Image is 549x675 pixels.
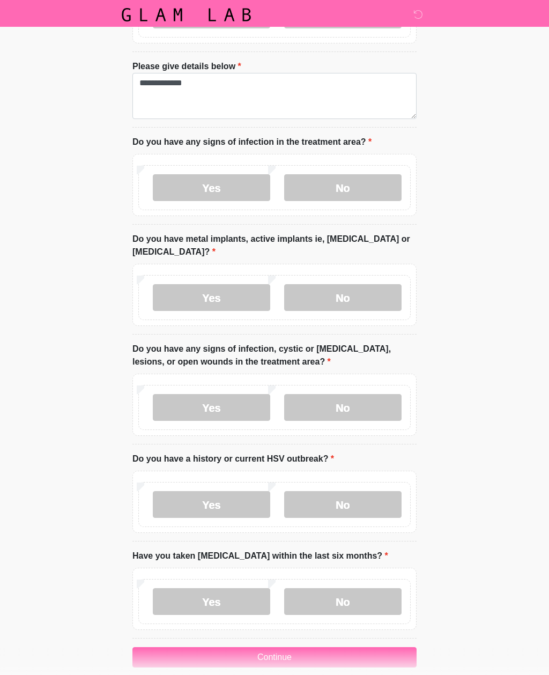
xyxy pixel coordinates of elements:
button: Continue [132,647,417,667]
label: Please give details below [132,60,241,73]
label: Yes [153,491,270,518]
label: Yes [153,174,270,201]
label: No [284,394,402,421]
label: No [284,491,402,518]
label: Do you have metal implants, active implants ie, [MEDICAL_DATA] or [MEDICAL_DATA]? [132,233,417,258]
label: Yes [153,284,270,311]
label: Do you have any signs of infection in the treatment area? [132,136,372,149]
label: Do you have a history or current HSV outbreak? [132,453,334,465]
label: No [284,588,402,615]
label: Do you have any signs of infection, cystic or [MEDICAL_DATA], lesions, or open wounds in the trea... [132,343,417,368]
label: Have you taken [MEDICAL_DATA] within the last six months? [132,550,388,562]
img: Glam Lab Logo [122,8,251,21]
label: Yes [153,588,270,615]
label: No [284,284,402,311]
label: No [284,174,402,201]
label: Yes [153,394,270,421]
